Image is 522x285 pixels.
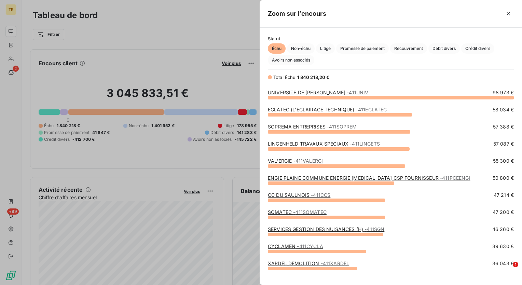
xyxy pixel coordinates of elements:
[268,243,323,249] a: CYCLAMEN
[268,226,384,232] a: SERVICES GESTION DES NUISANCES (H)
[493,175,514,181] span: 50 800 €
[268,192,330,198] a: CC DU SAULNOIS
[440,175,470,181] span: - 411PCEENGI
[268,9,326,18] h5: Zoom sur l’encours
[293,158,323,164] span: - 411VALERGI
[356,107,387,112] span: - 411ECLATEC
[268,107,387,112] a: ECLATEC (L'ECLAIRAGE TECHNIQUE)
[493,89,514,96] span: 98 973 €
[494,192,514,199] span: 47 214 €
[492,260,514,267] span: 36 043 €
[287,43,315,54] button: Non-échu
[350,141,380,147] span: - 411LINGETS
[273,74,296,80] span: Total Échu
[493,123,514,130] span: 57 388 €
[336,43,389,54] button: Promesse de paiement
[268,158,323,164] a: VAL'ERGIE
[268,90,368,95] a: UNIVERSITE DE [PERSON_NAME]
[492,243,514,250] span: 39 630 €
[316,43,335,54] button: Litige
[321,260,349,266] span: - 411XARDEL
[494,277,514,284] span: 33 451 €
[493,140,514,147] span: 57 087 €
[268,209,327,215] a: SOMATEC
[311,192,330,198] span: - 411CCS
[499,262,515,278] iframe: Intercom live chat
[297,243,323,249] span: - 411CYCLA
[428,43,460,54] button: Débit divers
[390,43,427,54] button: Recouvrement
[347,90,368,95] span: - 411UNIV
[268,55,314,65] button: Avoirs non associés
[268,175,470,181] a: ENGIE PLAINE COMMUNE ENERGIE [MEDICAL_DATA] CSP FOURNISSEUR
[327,124,357,130] span: - 411SOPREM
[493,158,514,164] span: 55 300 €
[268,36,514,41] span: Statut
[268,43,286,54] button: Échu
[513,262,518,267] span: 1
[297,74,330,80] span: 1 840 218,20 €
[268,260,349,266] a: XARDEL DEMOLITION
[293,209,327,215] span: - 411SOMATEC
[365,226,384,232] span: - 411SGN
[461,43,494,54] button: Crédit divers
[268,124,357,130] a: SOPREMA ENTREPRISES
[493,106,514,113] span: 58 034 €
[492,226,514,233] span: 46 260 €
[260,89,522,277] div: grid
[268,141,380,147] a: LINGENHELD TRAVAUX SPECIAUX
[493,209,514,216] span: 47 200 €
